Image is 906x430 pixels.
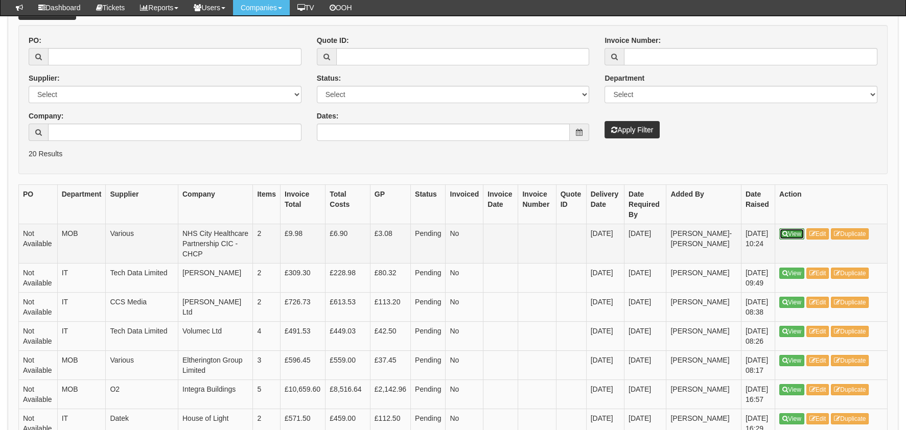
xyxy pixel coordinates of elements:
td: Pending [411,292,446,321]
label: Supplier: [29,73,60,83]
td: [DATE] [586,379,624,409]
td: [PERSON_NAME] [178,263,252,292]
td: £449.03 [326,321,370,350]
td: Volumec Ltd [178,321,252,350]
a: Edit [806,326,829,337]
td: No [446,379,483,409]
th: Delivery Date [586,184,624,224]
th: Company [178,184,252,224]
th: Supplier [106,184,178,224]
td: £10,659.60 [280,379,325,409]
td: 5 [253,379,281,409]
td: No [446,224,483,263]
td: [DATE] [586,224,624,263]
td: [DATE] 08:38 [741,292,775,321]
td: [DATE] [624,292,666,321]
td: [PERSON_NAME] [666,379,741,409]
td: [DATE] [586,292,624,321]
td: £9.98 [280,224,325,263]
label: Department [605,73,644,83]
td: Various [106,350,178,379]
th: Status [411,184,446,224]
td: Integra Buildings [178,379,252,409]
th: Quote ID [556,184,586,224]
td: £113.20 [370,292,410,321]
p: 20 Results [29,149,877,159]
td: IT [57,292,106,321]
label: Company: [29,111,63,121]
td: Various [106,224,178,263]
label: PO: [29,35,41,45]
td: [DATE] [586,263,624,292]
td: £37.45 [370,350,410,379]
td: £491.53 [280,321,325,350]
th: Date Required By [624,184,666,224]
a: Duplicate [831,355,869,366]
a: Duplicate [831,413,869,424]
td: Not Available [19,350,58,379]
td: [PERSON_NAME] [666,321,741,350]
td: Pending [411,321,446,350]
td: No [446,292,483,321]
td: No [446,263,483,292]
td: Not Available [19,292,58,321]
td: Pending [411,224,446,263]
td: £596.45 [280,350,325,379]
a: View [779,297,804,308]
td: O2 [106,379,178,409]
td: MOB [57,224,106,263]
a: Edit [806,384,829,395]
a: Edit [806,355,829,366]
a: View [779,326,804,337]
a: Duplicate [831,268,869,279]
td: [DATE] [586,321,624,350]
td: £3.08 [370,224,410,263]
a: Edit [806,268,829,279]
th: Added By [666,184,741,224]
a: Edit [806,413,829,424]
a: Duplicate [831,326,869,337]
th: Action [775,184,888,224]
td: [DATE] [624,379,666,409]
td: Tech Data Limited [106,321,178,350]
a: Duplicate [831,297,869,308]
td: [DATE] 08:26 [741,321,775,350]
td: IT [57,321,106,350]
th: Department [57,184,106,224]
td: Pending [411,379,446,409]
td: 3 [253,350,281,379]
td: £2,142.96 [370,379,410,409]
th: Invoice Number [518,184,556,224]
td: 2 [253,263,281,292]
td: £8,516.64 [326,379,370,409]
td: £559.00 [326,350,370,379]
td: Eltherington Group Limited [178,350,252,379]
th: Date Raised [741,184,775,224]
td: 2 [253,292,281,321]
td: £309.30 [280,263,325,292]
td: [DATE] 10:24 [741,224,775,263]
td: MOB [57,350,106,379]
td: No [446,350,483,379]
td: CCS Media [106,292,178,321]
td: Not Available [19,263,58,292]
td: 4 [253,321,281,350]
a: Duplicate [831,384,869,395]
a: Edit [806,228,829,240]
td: £726.73 [280,292,325,321]
td: £42.50 [370,321,410,350]
td: Not Available [19,321,58,350]
td: [PERSON_NAME] [666,350,741,379]
td: £228.98 [326,263,370,292]
td: Tech Data Limited [106,263,178,292]
td: [DATE] 09:49 [741,263,775,292]
th: Total Costs [326,184,370,224]
td: No [446,321,483,350]
a: View [779,268,804,279]
td: [DATE] [624,263,666,292]
button: Apply Filter [605,121,660,138]
td: [DATE] [624,350,666,379]
td: £6.90 [326,224,370,263]
td: MOB [57,379,106,409]
label: Invoice Number: [605,35,661,45]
